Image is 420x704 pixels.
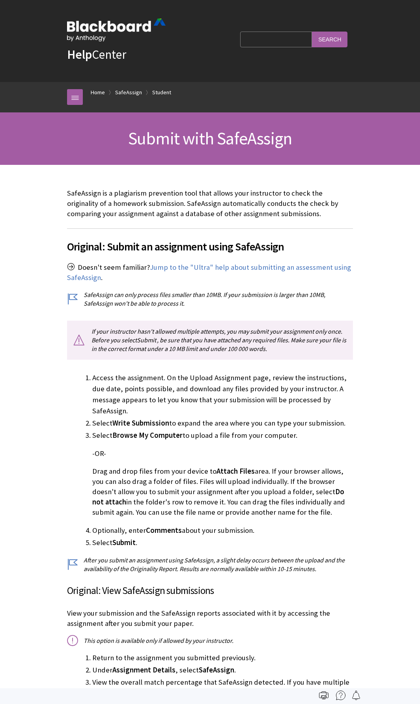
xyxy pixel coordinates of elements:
[112,431,183,440] span: Browse My Computer
[115,88,142,97] a: SafeAssign
[67,47,92,62] strong: Help
[67,636,353,645] p: This option is available only if allowed by your instructor.
[67,19,166,41] img: Blackboard by Anthology
[92,418,353,429] li: Select to expand the area where you can type your submission.
[146,526,182,535] span: Comments
[67,583,353,598] h3: Original: View SafeAssign submissions
[112,665,175,674] span: Assignment Details
[91,88,105,97] a: Home
[67,262,353,283] p: Doesn't seem familiar? .
[199,665,234,674] span: SafeAssign
[92,525,353,536] li: Optionally, enter about your submission.
[67,321,353,360] p: If your instructor hasn't allowed multiple attempts, you may submit your assignment only once. Be...
[67,263,351,282] a: Jump to the "Ultra" help about submitting an assessment using SafeAssign
[137,336,156,344] span: Submit
[217,467,255,476] span: Attach Files
[112,418,169,428] span: Write Submission
[67,290,353,308] p: SafeAssign can only process files smaller than 10MB. If your submission is larger than 10MB, Safe...
[92,430,353,517] li: Select to upload a file from your computer.
[319,691,329,700] img: Print
[67,188,353,219] p: SafeAssign is a plagiarism prevention tool that allows your instructor to check the originality o...
[92,537,353,548] li: Select .
[92,677,353,699] li: View the overall match percentage that SafeAssign detected. If you have multiple attachments, Saf...
[67,238,353,255] span: Original: Submit an assignment using SafeAssign
[351,691,361,700] img: Follow this page
[312,32,347,47] input: Search
[92,665,353,676] li: Under , select .
[67,47,126,62] a: HelpCenter
[92,652,353,663] li: Return to the assignment you submitted previously.
[67,608,353,629] p: View your submission and the SafeAssign reports associated with it by accessing the assignment af...
[112,538,136,547] span: Submit
[92,372,353,416] li: Access the assignment. On the Upload Assignment page, review the instructions, due date, points p...
[152,88,171,97] a: Student
[336,691,345,700] img: More help
[67,556,353,573] p: After you submit an assignment using SafeAssign, a slight delay occurs between the upload and the...
[128,127,292,149] span: Submit with SafeAssign
[92,448,353,459] p: -OR-
[92,466,353,518] p: Drag and drop files from your device to area. If your browser allows, you can also drag a folder ...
